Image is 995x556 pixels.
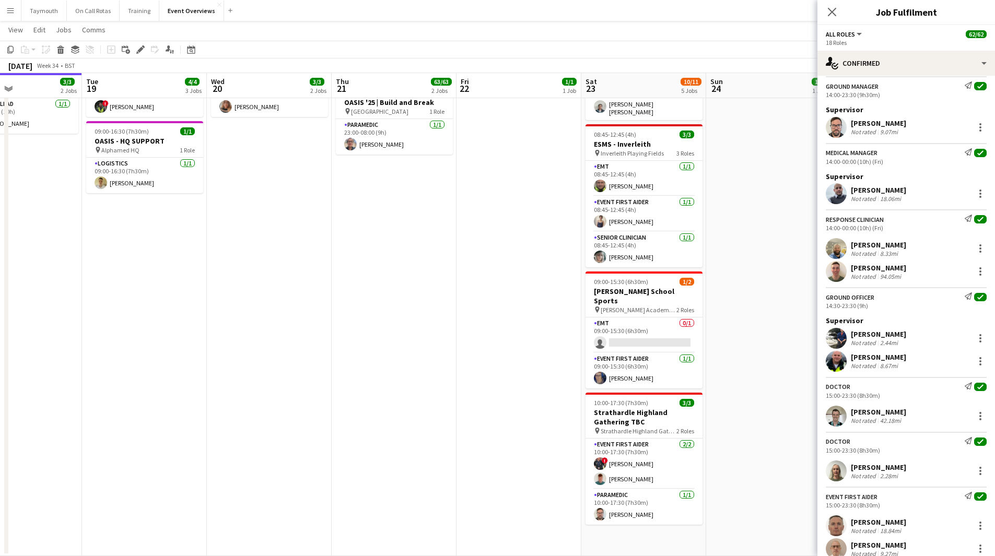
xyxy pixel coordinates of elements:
div: Not rated [851,527,878,535]
span: 24 [709,82,723,94]
div: Doctor [826,383,850,391]
div: 14:00-00:00 (10h) (Fri) [826,158,987,165]
span: ! [602,457,608,464]
div: 15:00-23:30 (8h30m) [826,392,987,399]
button: Taymouth [21,1,67,21]
div: [PERSON_NAME] [851,263,906,273]
div: 14:00-23:30 (9h30m) [826,91,987,99]
span: Thu [336,77,349,86]
app-card-role: Paramedic1/123:00-08:00 (9h)[PERSON_NAME] [336,119,453,155]
div: Not rated [851,195,878,203]
app-card-role: Event First Aider1/108:15-12:15 (4h)[PERSON_NAME] [PERSON_NAME] [586,81,703,120]
div: 9.07mi [878,128,900,136]
button: On Call Rotas [67,1,120,21]
div: 8.67mi [878,362,900,370]
div: [PERSON_NAME] [851,352,906,362]
span: 09:00-15:30 (6h30m) [594,278,648,286]
span: 10:00-17:30 (7h30m) [594,399,648,407]
a: Comms [78,23,110,37]
div: 15:00-23:30 (8h30m) [826,446,987,454]
span: 3/3 [680,399,694,407]
div: Supervisor [817,316,995,325]
div: 5 Jobs [681,87,701,94]
span: Wed [211,77,225,86]
div: Supervisor [817,105,995,114]
div: 8.33mi [878,250,900,257]
app-card-role: Event First Aider1/109:00-15:30 (6h30m)[PERSON_NAME] [586,353,703,388]
div: [PERSON_NAME] [851,463,906,472]
span: 22 [459,82,469,94]
a: Edit [29,23,50,37]
div: 23:00-08:00 (9h) (Fri)1/1OASIS '25 | Build and Break [GEOGRAPHIC_DATA]1 RoleParamedic1/123:00-08:... [336,82,453,155]
span: 3 Roles [676,149,694,157]
span: All roles [826,30,855,38]
app-job-card: 09:00-16:30 (7h30m)1/1OASIS - HQ SUPPORT Alphamed HQ1 RoleLogistics1/109:00-16:30 (7h30m)[PERSON_... [86,121,203,193]
div: Not rated [851,472,878,480]
span: 62/62 [966,30,987,38]
h3: ESMS - Inverleith [586,139,703,149]
span: 3/3 [310,78,324,86]
span: Jobs [56,25,72,34]
app-card-role: Senior Clinician1/108:45-12:45 (4h)[PERSON_NAME] [586,232,703,267]
span: 08:45-12:45 (4h) [594,131,636,138]
div: 94.05mi [878,273,903,280]
div: 2.28mi [878,472,900,480]
span: ! [102,100,109,107]
app-card-role: Logistics1/109:00-16:30 (7h30m)[PERSON_NAME] [86,158,203,193]
button: Event Overviews [159,1,224,21]
app-card-role: Paramedic1/110:00-17:30 (7h30m)[PERSON_NAME] [586,489,703,525]
span: View [8,25,23,34]
span: 2 Roles [676,306,694,314]
span: 1 Role [429,108,444,115]
span: 21 [334,82,349,94]
app-card-role: Event First Aider1/108:45-12:45 (4h)[PERSON_NAME] [586,196,703,232]
span: Strathardle Highland Gathering [601,427,676,435]
span: 1/1 [562,78,577,86]
span: Fri [461,77,469,86]
div: [PERSON_NAME] [851,407,906,417]
div: 18.84mi [878,527,903,535]
button: All roles [826,30,863,38]
div: 18 Roles [826,39,987,46]
div: Not rated [851,273,878,280]
div: [PERSON_NAME] [851,119,906,128]
div: Ground Officer [826,293,874,301]
span: 23 [584,82,597,94]
span: 1 Role [180,146,195,154]
div: 1 Job [812,87,826,94]
span: [GEOGRAPHIC_DATA] [351,108,408,115]
app-job-card: 10:00-17:30 (7h30m)3/3Strathardle Highland Gathering TBC Strathardle Highland Gathering2 RolesEve... [586,393,703,525]
div: [PERSON_NAME] [851,240,906,250]
div: 3 Jobs [185,87,202,94]
span: 3/3 [60,78,75,86]
div: 14:00-00:00 (10h) (Fri) [826,224,987,232]
div: [PERSON_NAME] [851,517,906,527]
span: Week 34 [34,62,61,69]
span: 09:00-16:30 (7h30m) [95,127,149,135]
div: Not rated [851,339,878,347]
div: 2 Jobs [61,87,77,94]
span: 20 [209,82,225,94]
div: 15:00-23:30 (8h30m) [826,501,987,509]
div: 42.18mi [878,417,903,424]
span: 63/63 [431,78,452,86]
div: [PERSON_NAME] [851,540,906,550]
div: 1 Job [563,87,576,94]
app-card-role: Event First Aider2/210:00-17:30 (7h30m)![PERSON_NAME][PERSON_NAME] [586,439,703,489]
div: Doctor [826,437,850,445]
span: Edit [33,25,45,34]
div: [PERSON_NAME] [851,329,906,339]
span: [PERSON_NAME] Academy Playing Fields [601,306,676,314]
app-job-card: 08:45-12:45 (4h)3/3ESMS - Inverleith Inverleith Playing Fields3 RolesEMT1/108:45-12:45 (4h)[PERSO... [586,124,703,267]
span: Tue [86,77,98,86]
span: 1/2 [680,278,694,286]
span: 1/1 [180,127,195,135]
div: Confirmed [817,51,995,76]
app-card-role: First Aid Lead1/108:00-18:00 (10h)![PERSON_NAME] [86,81,203,117]
span: 3/3 [680,131,694,138]
a: Jobs [52,23,76,37]
div: 2.44mi [878,339,900,347]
